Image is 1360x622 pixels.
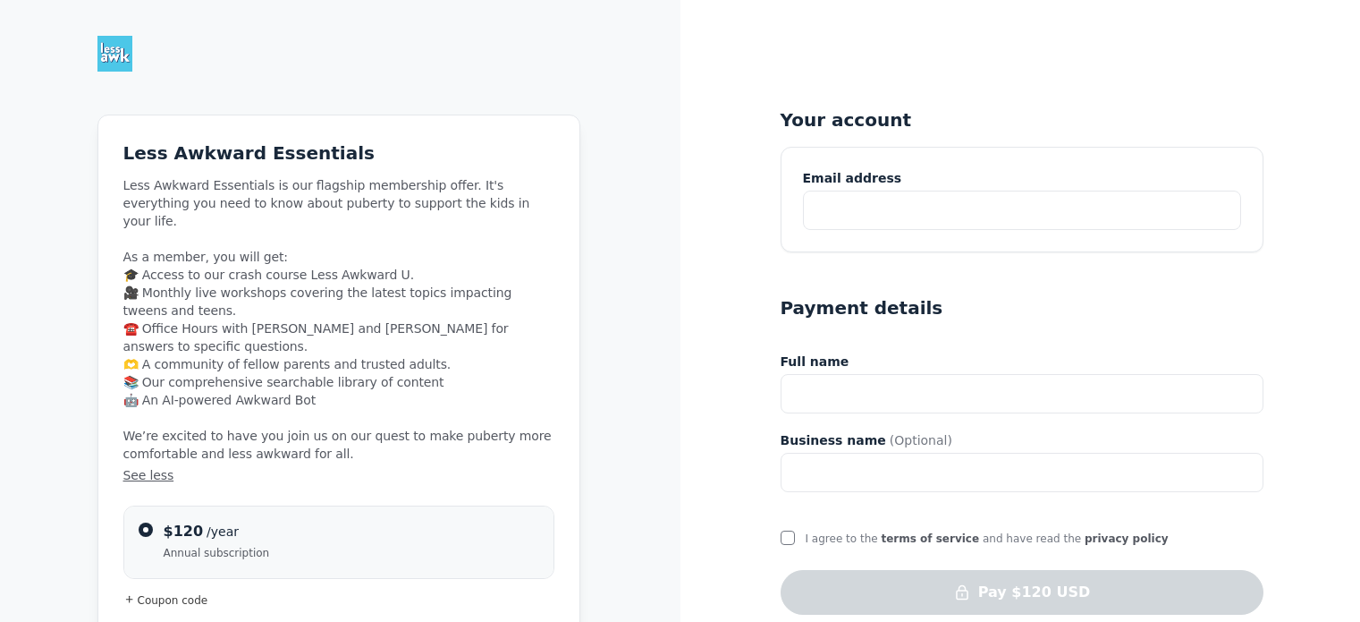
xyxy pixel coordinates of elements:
[207,524,239,539] span: /year
[781,295,943,320] h5: Payment details
[781,570,1263,615] button: Pay $120 USD
[781,107,1263,132] h5: Your account
[123,466,554,484] button: See less
[1085,533,1169,545] a: privacy policy
[803,169,902,187] span: Email address
[164,523,204,540] span: $120
[123,593,554,609] button: Coupon code
[139,523,153,537] input: $120/yearAnnual subscription
[123,142,375,164] span: Less Awkward Essentials
[123,176,554,484] span: Less Awkward Essentials is our flagship membership offer. It's everything you need to know about ...
[806,533,1169,545] span: I agree to the and have read the
[138,594,208,607] span: Coupon code
[781,431,886,449] span: Business name
[164,546,270,560] span: Annual subscription
[890,431,952,449] span: (Optional)
[881,533,979,545] a: terms of service
[781,353,849,371] span: Full name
